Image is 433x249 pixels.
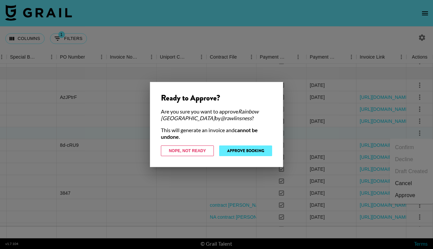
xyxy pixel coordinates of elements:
[219,145,272,156] button: Approve Booking
[161,127,272,140] div: This will generate an invoice and .
[161,145,214,156] button: Nope, Not Ready
[220,115,252,121] em: @ rawlinsness
[161,108,272,122] div: Are you sure you want to approve by ?
[161,93,272,103] div: Ready to Approve?
[161,108,258,121] em: Rainbow [GEOGRAPHIC_DATA]
[161,127,258,140] strong: cannot be undone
